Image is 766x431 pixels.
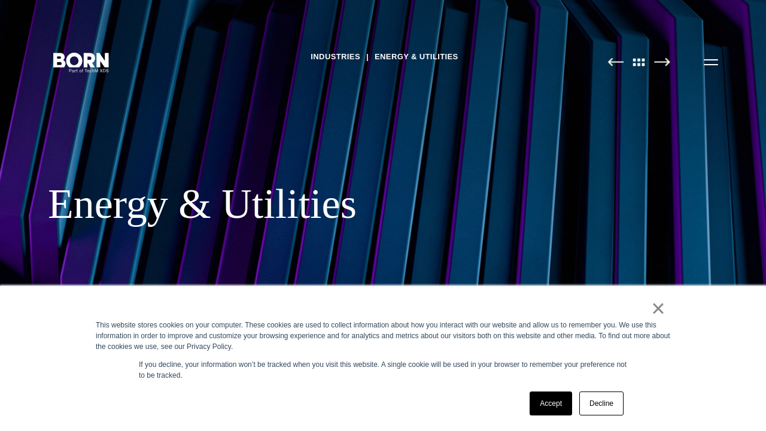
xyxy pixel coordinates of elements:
[697,49,725,74] button: Open
[311,48,360,66] a: Industries
[654,57,670,66] img: Next Page
[375,48,458,66] a: Energy & Utilities
[607,57,624,66] img: Previous Page
[139,359,627,381] p: If you decline, your information won’t be tracked when you visit this website. A single cookie wi...
[651,303,665,314] a: ×
[96,320,670,352] div: This website stores cookies on your computer. These cookies are used to collect information about...
[48,180,718,229] div: Energy & Utilities
[579,391,624,415] a: Decline
[627,57,652,66] img: All Pages
[530,391,572,415] a: Accept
